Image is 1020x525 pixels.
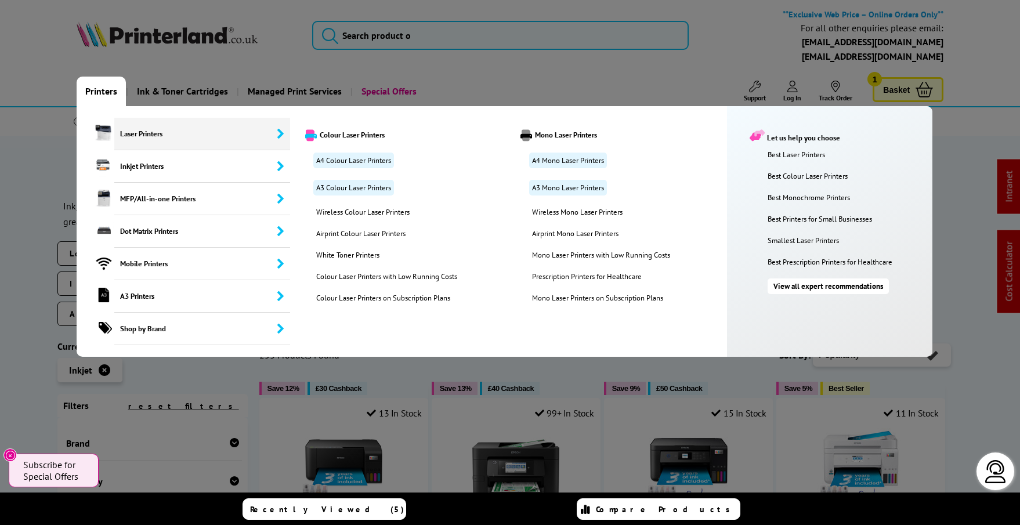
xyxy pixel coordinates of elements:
a: Colour Laser Printers with Low Running Costs [308,271,478,281]
span: Laser Printers [114,118,291,150]
a: A3 Printers [77,280,291,313]
a: A3 Colour Laser Printers [313,180,394,195]
a: Best Monochrome Printers [768,193,927,202]
button: Close [3,448,17,462]
a: Airprint Mono Laser Printers [523,229,690,238]
a: Best Laser Printers [768,150,927,160]
a: MFP/All-in-one Printers [77,183,291,215]
a: Best Colour Laser Printers [768,171,927,181]
span: Compare Products [596,504,736,515]
span: MFP/All-in-one Printers [114,183,291,215]
a: Laser Printers [77,118,291,150]
a: Best Prescription Printers for Healthcare [768,257,927,267]
a: Colour Laser Printers [296,129,510,141]
span: Inkjet Printers [114,150,291,183]
a: Wireless Mono Laser Printers [523,207,690,217]
a: Smallest Laser Printers [768,236,927,245]
a: Recently Viewed (5) [243,498,406,520]
a: Mono Laser Printers on Subscription Plans [523,293,690,303]
a: Wireless Colour Laser Printers [308,207,478,217]
a: White Toner Printers [308,250,478,260]
span: Shop by Brand [114,313,291,345]
a: Best Printers for Small Businesses [768,214,927,224]
span: Dot Matrix Printers [114,215,291,248]
a: Shop by Brand [77,313,291,345]
a: Prescription Printers for Healthcare [523,271,690,281]
a: Printers [77,77,126,106]
span: A3 Printers [114,280,291,313]
a: Mono Laser Printers [512,129,726,141]
a: A4 Mono Laser Printers [529,153,607,168]
a: Dot Matrix Printers [77,215,291,248]
span: Recently Viewed (5) [250,504,404,515]
a: Mono Laser Printers with Low Running Costs [523,250,690,260]
a: A3 Mono Laser Printers [529,180,607,195]
div: Let us help you choose [750,129,921,143]
a: Airprint Colour Laser Printers [308,229,478,238]
a: Compare Products [577,498,740,520]
a: Mobile Printers [77,248,291,280]
a: Inkjet Printers [77,150,291,183]
span: Mobile Printers [114,248,291,280]
span: Subscribe for Special Offers [23,459,87,482]
a: A4 Colour Laser Printers [313,153,394,168]
img: user-headset-light.svg [984,460,1007,483]
a: View all expert recommendations [768,278,889,294]
a: Colour Laser Printers on Subscription Plans [308,293,478,303]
